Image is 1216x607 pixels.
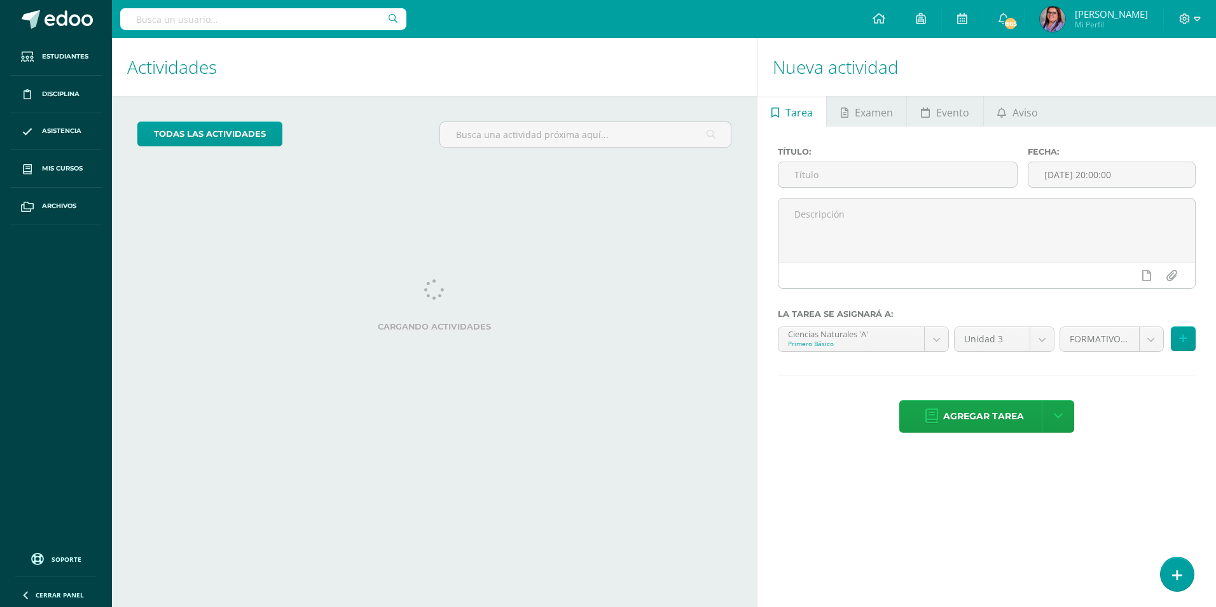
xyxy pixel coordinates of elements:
[907,96,983,127] a: Evento
[42,52,88,62] span: Estudiantes
[757,96,826,127] a: Tarea
[1004,17,1018,31] span: 865
[1028,147,1196,157] label: Fecha:
[1075,8,1148,20] span: [PERSON_NAME]
[778,147,1018,157] label: Título:
[936,97,969,128] span: Evento
[788,327,915,339] div: Ciencias Naturales 'A'
[15,550,97,567] a: Soporte
[785,97,813,128] span: Tarea
[1040,6,1065,32] img: d76661cb19da47c8721aaba634ec83f7.png
[855,97,893,128] span: Examen
[778,309,1196,319] label: La tarea se asignará a:
[778,327,948,351] a: Ciencias Naturales 'A'Primero Básico
[10,113,102,151] a: Asistencia
[827,96,906,127] a: Examen
[137,122,282,146] a: todas las Actividades
[943,401,1024,432] span: Agregar tarea
[955,327,1054,351] a: Unidad 3
[42,89,79,99] span: Disciplina
[42,126,81,136] span: Asistencia
[984,96,1052,127] a: Aviso
[10,150,102,188] a: Mis cursos
[1028,162,1195,187] input: Fecha de entrega
[10,76,102,113] a: Disciplina
[42,201,76,211] span: Archivos
[137,322,731,331] label: Cargando actividades
[120,8,406,30] input: Busca un usuario...
[42,164,83,174] span: Mis cursos
[788,339,915,348] div: Primero Básico
[1075,19,1148,30] span: Mi Perfil
[778,162,1017,187] input: Título
[127,38,742,96] h1: Actividades
[10,188,102,225] a: Archivos
[10,38,102,76] a: Estudiantes
[773,38,1201,96] h1: Nueva actividad
[1012,97,1038,128] span: Aviso
[36,590,84,599] span: Cerrar panel
[1070,327,1130,351] span: FORMATIVO (60.0%)
[440,122,731,147] input: Busca una actividad próxima aquí...
[964,327,1020,351] span: Unidad 3
[1060,327,1163,351] a: FORMATIVO (60.0%)
[52,555,81,564] span: Soporte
